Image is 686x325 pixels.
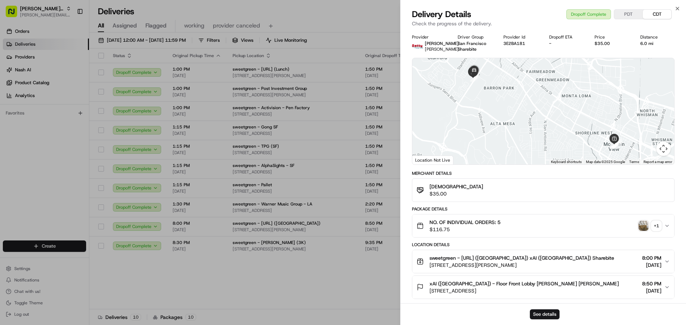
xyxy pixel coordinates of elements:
[59,111,62,116] span: •
[68,159,115,167] span: API Documentation
[15,68,28,81] img: 1732323095091-59ea418b-cfe3-43c8-9ae0-d0d06d6fd42c
[412,206,675,212] div: Package Details
[640,41,675,46] div: 6.0 mi
[610,141,618,149] div: 4
[651,221,661,231] div: + 1
[71,177,86,182] span: Pylon
[14,130,20,136] img: 1736555255976-a54dd68f-1ca7-489b-9aae-adbdc363a1c4
[530,309,560,319] button: See details
[59,130,62,136] span: •
[640,34,675,40] div: Distance
[412,214,674,237] button: NO. OF INDIVIDUAL ORDERS: 5$116.75photo_proof_of_pickup image+1
[4,157,58,169] a: 📗Knowledge Base
[60,160,66,166] div: 💻
[656,142,671,156] button: Map camera controls
[614,139,622,147] div: 1
[642,280,661,287] span: 8:50 PM
[414,155,438,164] a: Open this area in Google Maps (opens a new window)
[642,261,661,269] span: [DATE]
[429,261,614,269] span: [STREET_ADDRESS][PERSON_NAME]
[63,130,78,136] span: [DATE]
[412,9,471,20] span: Delivery Details
[638,221,661,231] button: photo_proof_of_pickup image+1
[50,177,86,182] a: Powered byPylon
[7,104,19,115] img: Jeff Sasse
[412,242,675,248] div: Location Details
[7,93,48,98] div: Past conversations
[32,68,117,75] div: Start new chat
[32,75,98,81] div: We're available if you need us!
[412,20,675,27] p: Check the progress of the delivery.
[586,160,625,164] span: Map data ©2025 Google
[429,183,483,190] span: [DEMOGRAPHIC_DATA]
[642,287,661,294] span: [DATE]
[503,41,525,46] button: 3E2BA181
[595,34,629,40] div: Price
[429,287,619,294] span: [STREET_ADDRESS]
[458,41,492,52] div: San Francisco Sharebite
[7,160,13,166] div: 📗
[58,157,118,169] a: 💻API Documentation
[412,276,674,299] button: xAI ([GEOGRAPHIC_DATA]) - Floor Front Lobby [PERSON_NAME] [PERSON_NAME][STREET_ADDRESS]8:50 PM[DATE]
[22,111,58,116] span: [PERSON_NAME]
[19,46,118,54] input: Clear
[412,41,423,52] img: betty.jpg
[551,159,582,164] button: Keyboard shortcuts
[7,68,20,81] img: 1736555255976-a54dd68f-1ca7-489b-9aae-adbdc363a1c4
[549,41,583,46] div: -
[412,250,674,273] button: sweetgreen - [URL] ([GEOGRAPHIC_DATA]) xAI ([GEOGRAPHIC_DATA]) Sharebite[STREET_ADDRESS][PERSON_N...
[7,123,19,136] img: Jes Laurent
[7,29,130,40] p: Welcome 👋
[111,91,130,100] button: See all
[614,10,643,19] button: PDT
[63,111,78,116] span: [DATE]
[643,160,672,164] a: Report a map error
[629,160,639,164] a: Terms
[549,34,583,40] div: Dropoff ETA
[412,34,446,40] div: Provider
[638,221,648,231] img: photo_proof_of_pickup image
[412,171,675,176] div: Merchant Details
[425,41,459,46] span: [PERSON_NAME]
[412,156,453,164] div: Location Not Live
[458,34,492,40] div: Driver Group
[503,34,538,40] div: Provider Id
[643,10,671,19] button: CDT
[414,155,438,164] img: Google
[595,41,629,46] div: $35.00
[121,70,130,79] button: Start new chat
[429,280,619,287] span: xAI ([GEOGRAPHIC_DATA]) - Floor Front Lobby [PERSON_NAME] [PERSON_NAME]
[7,7,21,21] img: Nash
[22,130,58,136] span: [PERSON_NAME]
[429,226,501,233] span: $116.75
[429,190,483,197] span: $35.00
[642,254,661,261] span: 8:00 PM
[429,254,614,261] span: sweetgreen - [URL] ([GEOGRAPHIC_DATA]) xAI ([GEOGRAPHIC_DATA]) Sharebite
[14,159,55,167] span: Knowledge Base
[425,46,459,52] span: [PERSON_NAME]
[429,219,501,226] span: NO. OF INDIVIDUAL ORDERS: 5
